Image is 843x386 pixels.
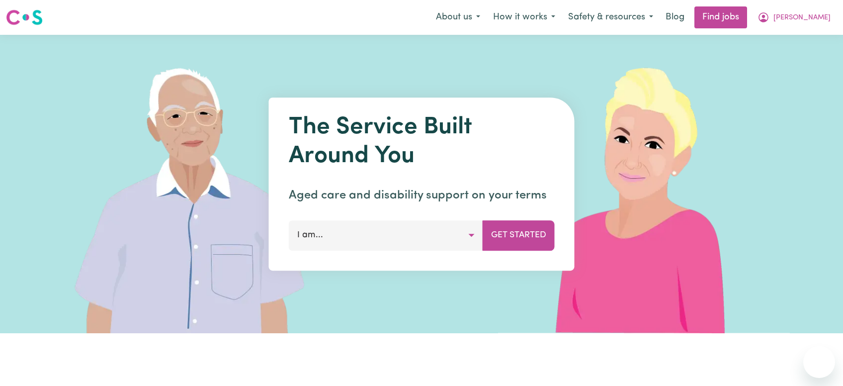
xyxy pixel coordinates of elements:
a: Careseekers logo [6,6,43,29]
button: My Account [751,7,837,28]
button: How it works [487,7,562,28]
button: About us [429,7,487,28]
a: Find jobs [694,6,747,28]
p: Aged care and disability support on your terms [289,187,555,204]
span: [PERSON_NAME] [773,12,831,23]
img: Careseekers logo [6,8,43,26]
a: Blog [660,6,690,28]
button: I am... [289,220,483,250]
button: Safety & resources [562,7,660,28]
h1: The Service Built Around You [289,113,555,171]
iframe: Button to launch messaging window [803,346,835,378]
button: Get Started [483,220,555,250]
